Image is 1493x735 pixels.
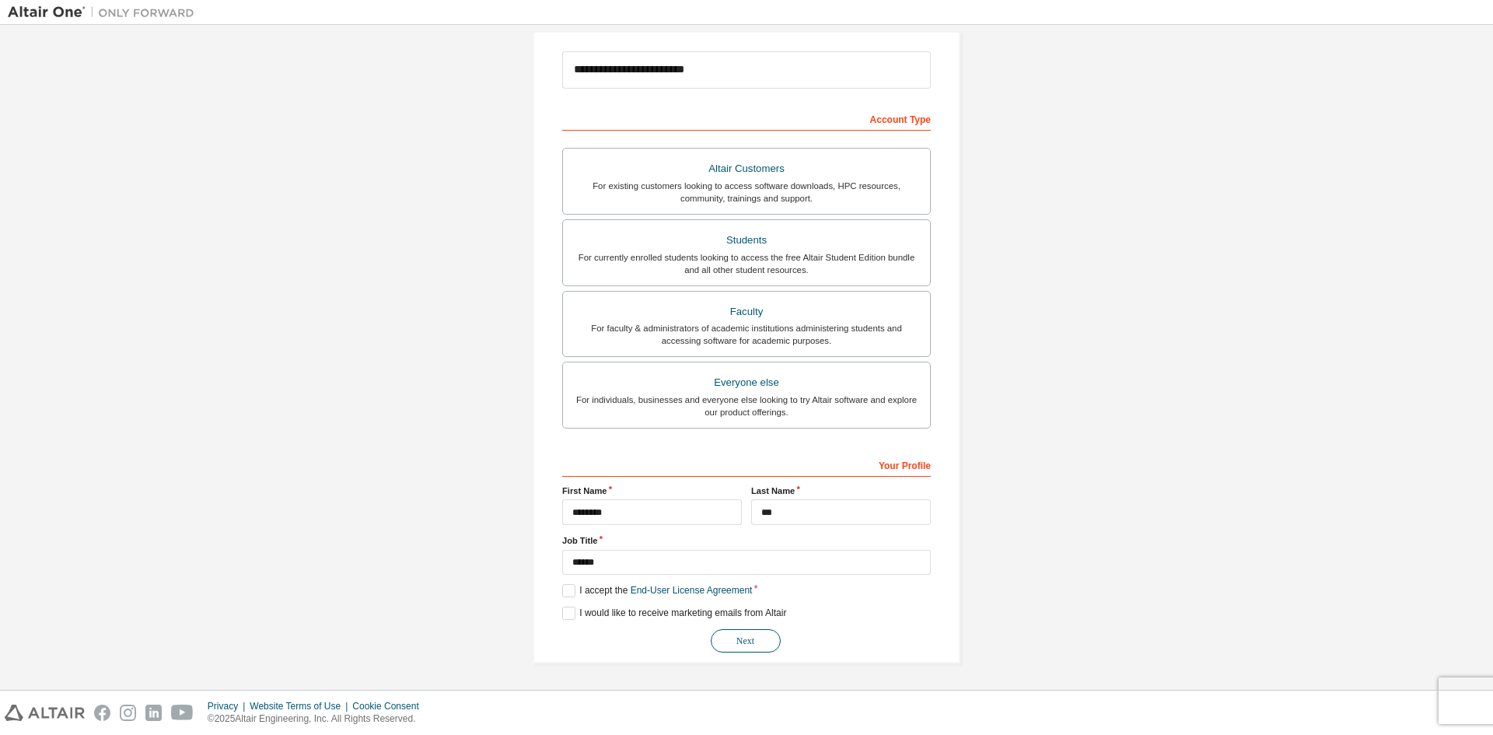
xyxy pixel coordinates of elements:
[572,394,921,418] div: For individuals, businesses and everyone else looking to try Altair software and explore our prod...
[562,607,786,620] label: I would like to receive marketing emails from Altair
[751,485,931,497] label: Last Name
[572,180,921,205] div: For existing customers looking to access software downloads, HPC resources, community, trainings ...
[8,5,202,20] img: Altair One
[562,534,931,547] label: Job Title
[5,705,85,721] img: altair_logo.svg
[572,322,921,347] div: For faculty & administrators of academic institutions administering students and accessing softwa...
[171,705,194,721] img: youtube.svg
[572,372,921,394] div: Everyone else
[572,229,921,251] div: Students
[562,485,742,497] label: First Name
[572,251,921,276] div: For currently enrolled students looking to access the free Altair Student Edition bundle and all ...
[562,452,931,477] div: Your Profile
[120,705,136,721] img: instagram.svg
[711,629,781,653] button: Next
[631,585,753,596] a: End-User License Agreement
[94,705,110,721] img: facebook.svg
[250,700,352,712] div: Website Terms of Use
[352,700,428,712] div: Cookie Consent
[572,301,921,323] div: Faculty
[562,106,931,131] div: Account Type
[145,705,162,721] img: linkedin.svg
[208,700,250,712] div: Privacy
[562,584,752,597] label: I accept the
[572,158,921,180] div: Altair Customers
[208,712,428,726] p: © 2025 Altair Engineering, Inc. All Rights Reserved.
